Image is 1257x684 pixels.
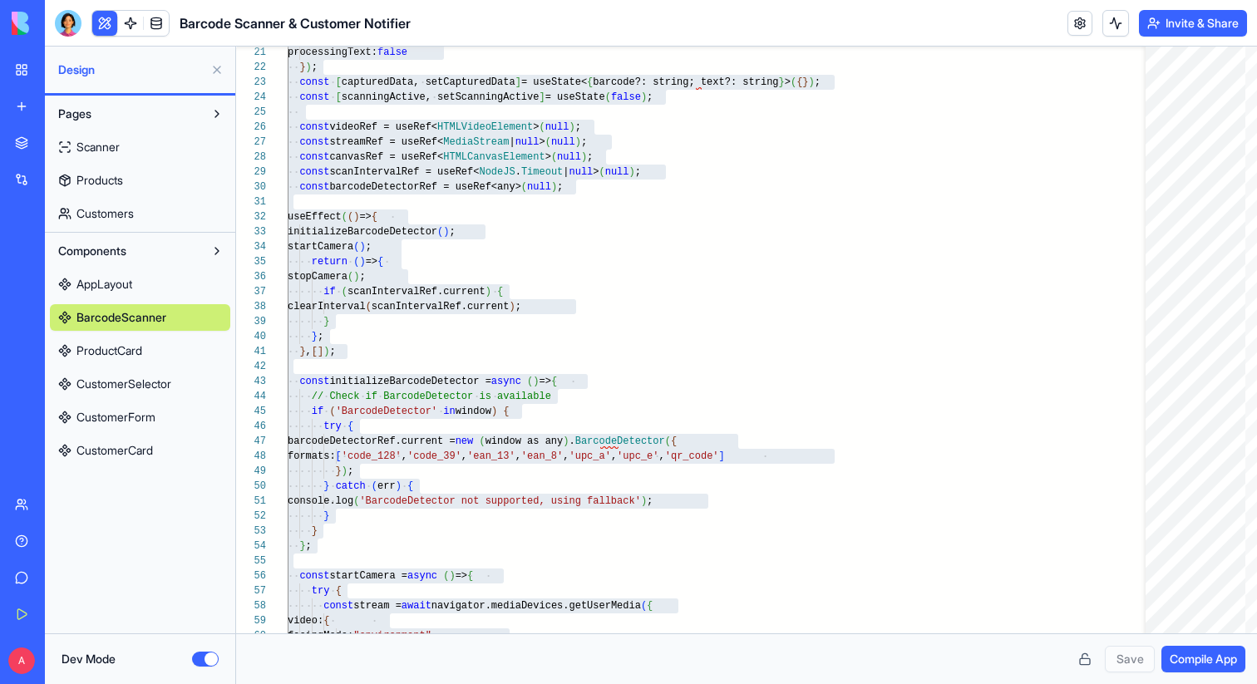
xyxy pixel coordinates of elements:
span: async [491,376,521,387]
div: 46 [236,419,266,434]
span: ; [312,62,318,73]
span: ; [581,136,587,148]
span: scanIntervalRef = useRef< [329,166,479,178]
span: , [611,450,617,462]
div: 34 [236,239,266,254]
span: } [323,510,329,522]
span: null [527,181,551,193]
span: , [659,450,665,462]
a: BarcodeScanner [50,304,230,331]
span: . [569,435,574,447]
span: { [551,376,557,387]
span: } [299,540,305,552]
span: scanningActive, setScanningActive [342,91,540,103]
span: { [377,256,383,268]
span: ( [443,570,449,582]
span: async [407,570,437,582]
div: 51 [236,494,266,509]
a: CustomerSelector [50,371,230,397]
span: ; [575,121,581,133]
span: Components [58,243,126,259]
span: ProductCard [76,342,142,359]
span: ) [563,435,569,447]
button: Pages [50,101,204,127]
span: } [323,316,329,327]
span: > [545,151,551,163]
span: // Check if BarcodeDetector is available [312,391,551,402]
div: 31 [236,194,266,209]
span: const [299,570,329,582]
span: ( [791,76,796,88]
span: } [299,62,305,73]
span: } [312,525,318,537]
div: 55 [236,554,266,568]
span: 'upc_a' [569,450,610,462]
span: scanIntervalRef.current [348,286,486,298]
span: ) [449,570,455,582]
a: CustomerForm [50,404,230,431]
span: ; [557,181,563,193]
a: CustomerCard [50,437,230,464]
div: 45 [236,404,266,419]
span: "environment" [353,630,431,642]
div: 39 [236,314,266,329]
div: 42 [236,359,266,374]
span: return [312,256,348,268]
span: ] [515,76,521,88]
span: ) [353,211,359,223]
span: err [377,480,396,492]
span: } [336,465,342,477]
button: Compile App [1161,646,1245,672]
button: Components [50,238,204,264]
div: 49 [236,464,266,479]
span: barcode?: string; text?: string [593,76,778,88]
span: const [299,376,329,387]
span: ; [329,346,335,357]
span: ( [641,600,647,612]
span: ( [521,181,527,193]
span: ( [665,435,671,447]
span: ) [569,121,574,133]
span: window [456,406,491,417]
span: => [366,256,377,268]
span: await [402,600,431,612]
span: 'upc_e' [617,450,658,462]
span: [ [312,346,318,357]
span: facingMode: [288,630,353,642]
span: const [299,136,329,148]
span: CustomerCard [76,442,153,459]
span: ( [353,495,359,507]
span: [ [336,91,342,103]
span: = useState< [521,76,587,88]
span: , [563,450,569,462]
span: null [515,136,540,148]
div: 32 [236,209,266,224]
span: { [647,600,653,612]
div: 52 [236,509,266,524]
span: ) [575,136,581,148]
div: 27 [236,135,266,150]
span: Scanner [76,139,120,155]
span: ) [359,241,365,253]
span: false [611,91,641,103]
span: formats: [288,450,336,462]
span: , [515,450,521,462]
span: navigator.mediaDevices.getUserMedia [431,600,641,612]
span: false [377,47,407,58]
div: 23 [236,75,266,90]
span: ; [647,91,653,103]
span: ) [396,480,402,492]
span: initializeBarcodeDetector = [329,376,490,387]
div: 59 [236,613,266,628]
span: ; [359,271,365,283]
span: 'qr_code' [665,450,719,462]
div: 58 [236,598,266,613]
span: ) [353,271,359,283]
span: ) [509,301,515,312]
div: 41 [236,344,266,359]
div: 24 [236,90,266,105]
div: 22 [236,60,266,75]
span: ( [342,286,348,298]
div: 21 [236,45,266,60]
span: Pages [58,106,91,122]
